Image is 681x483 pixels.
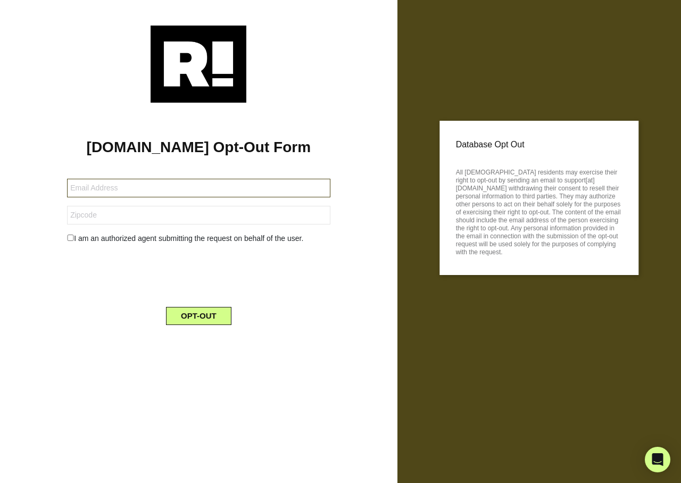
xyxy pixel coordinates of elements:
iframe: reCAPTCHA [118,253,279,294]
input: Email Address [67,179,330,197]
p: Database Opt Out [456,137,622,153]
button: OPT-OUT [166,307,231,325]
div: I am an authorized agent submitting the request on behalf of the user. [59,233,338,244]
h1: [DOMAIN_NAME] Opt-Out Form [16,138,381,156]
img: Retention.com [151,26,246,103]
input: Zipcode [67,206,330,224]
div: Open Intercom Messenger [645,447,670,472]
p: All [DEMOGRAPHIC_DATA] residents may exercise their right to opt-out by sending an email to suppo... [456,165,622,256]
